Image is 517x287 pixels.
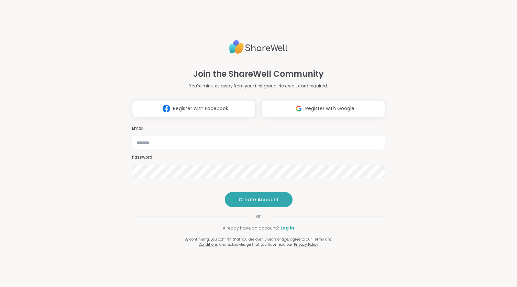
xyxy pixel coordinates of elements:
[294,242,318,247] a: Privacy Policy
[261,100,385,117] button: Register with Google
[305,105,354,112] span: Register with Google
[132,126,385,131] h3: Email
[189,83,328,89] p: You're minutes away from your first group. No credit card required.
[225,192,293,207] button: Create Account
[229,37,288,57] img: ShareWell Logo
[160,102,173,115] img: ShareWell Logomark
[185,237,312,242] span: By continuing, you confirm that you are over 18 years of age, agree to our
[193,68,324,80] h1: Join the ShareWell Community
[219,242,293,247] span: and acknowledge that you have read our
[280,225,294,231] a: Log in
[199,237,332,247] a: Terms and Conditions
[223,225,279,231] span: Already have an account?
[132,100,256,117] button: Register with Facebook
[248,213,269,220] span: or
[239,196,279,203] span: Create Account
[292,102,305,115] img: ShareWell Logomark
[173,105,228,112] span: Register with Facebook
[132,155,385,160] h3: Password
